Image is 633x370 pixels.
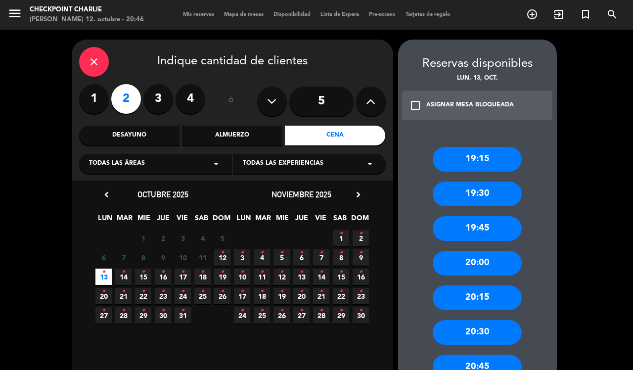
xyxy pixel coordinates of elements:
[215,84,247,119] div: ó
[122,264,125,280] i: •
[141,303,145,319] i: •
[273,269,290,285] span: 12
[313,249,329,266] span: 7
[135,288,151,304] span: 22
[333,230,349,246] span: 1
[155,307,171,324] span: 30
[7,6,22,21] i: menu
[122,303,125,319] i: •
[260,245,264,261] i: •
[95,307,112,324] span: 27
[433,216,522,241] div: 19:45
[401,12,455,17] span: Tarjetas de regalo
[313,288,329,304] span: 21
[364,158,376,170] i: arrow_drop_down
[214,269,230,285] span: 19
[606,8,618,20] i: search
[240,264,244,280] i: •
[353,230,369,246] span: 2
[313,212,329,229] span: VIE
[214,288,230,304] span: 26
[353,288,369,304] span: 23
[97,212,113,229] span: LUN
[333,288,349,304] span: 22
[102,264,105,280] i: •
[240,283,244,299] i: •
[280,283,283,299] i: •
[79,126,180,145] div: Desayuno
[201,264,204,280] i: •
[280,264,283,280] i: •
[353,269,369,285] span: 16
[433,285,522,310] div: 20:15
[234,288,250,304] span: 17
[433,182,522,206] div: 19:30
[260,264,264,280] i: •
[293,269,310,285] span: 13
[155,249,171,266] span: 9
[214,230,230,246] span: 5
[300,303,303,319] i: •
[135,249,151,266] span: 8
[95,288,112,304] span: 20
[255,212,271,229] span: MAR
[260,283,264,299] i: •
[300,245,303,261] i: •
[182,126,282,145] div: Almuerzo
[300,283,303,299] i: •
[351,212,367,229] span: DOM
[30,5,144,15] div: Checkpoint Charlie
[269,12,316,17] span: Disponibilidad
[175,307,191,324] span: 31
[580,8,591,20] i: turned_in_not
[333,269,349,285] span: 15
[254,307,270,324] span: 25
[243,159,323,169] span: Todas las experiencias
[174,212,190,229] span: VIE
[359,303,362,319] i: •
[115,307,132,324] span: 28
[221,264,224,280] i: •
[234,269,250,285] span: 10
[115,269,132,285] span: 14
[359,226,362,241] i: •
[234,249,250,266] span: 3
[210,158,222,170] i: arrow_drop_down
[273,307,290,324] span: 26
[235,212,252,229] span: LUN
[194,249,211,266] span: 11
[30,15,144,25] div: [PERSON_NAME] 12. octubre - 20:46
[339,264,343,280] i: •
[193,212,210,229] span: SAB
[398,54,557,74] div: Reservas disponibles
[280,303,283,319] i: •
[254,288,270,304] span: 18
[155,230,171,246] span: 2
[213,212,229,229] span: DOM
[95,269,112,285] span: 13
[102,303,105,319] i: •
[221,283,224,299] i: •
[111,84,141,114] label: 2
[254,269,270,285] span: 11
[175,230,191,246] span: 3
[254,249,270,266] span: 4
[319,264,323,280] i: •
[161,283,165,299] i: •
[141,283,145,299] i: •
[137,189,188,199] span: octubre 2025
[293,212,310,229] span: JUE
[155,212,171,229] span: JUE
[95,249,112,266] span: 6
[364,12,401,17] span: Pre-acceso
[155,269,171,285] span: 16
[181,303,184,319] i: •
[102,283,105,299] i: •
[214,249,230,266] span: 12
[161,264,165,280] i: •
[332,212,348,229] span: SAB
[316,12,364,17] span: Lista de Espera
[181,283,184,299] i: •
[293,249,310,266] span: 6
[273,288,290,304] span: 19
